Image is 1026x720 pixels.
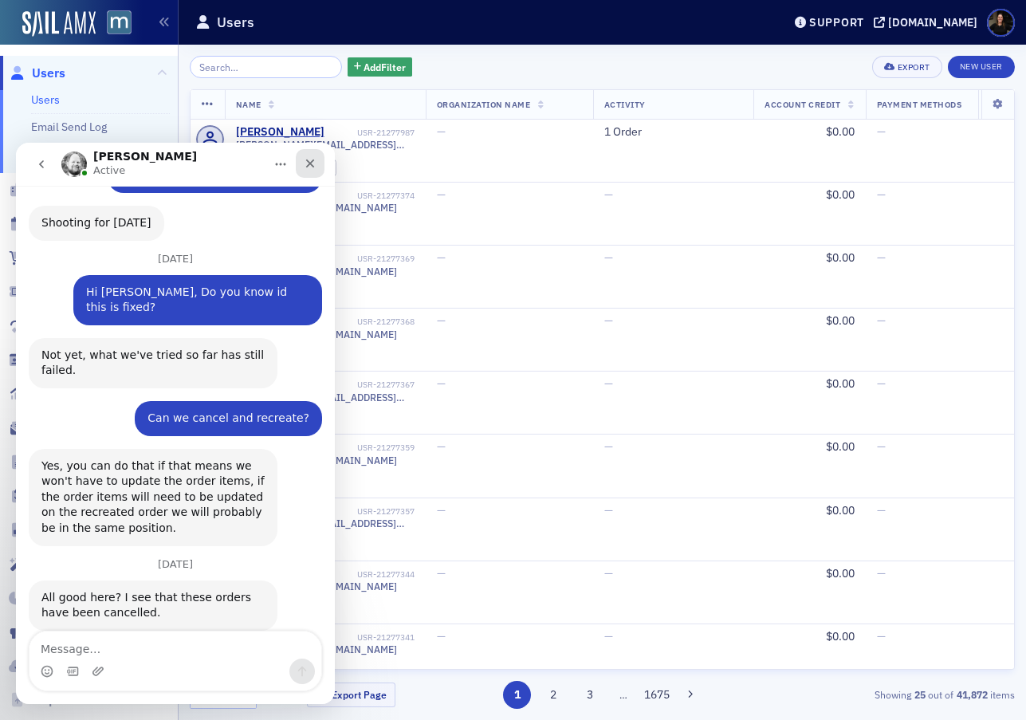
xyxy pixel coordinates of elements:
button: Emoji picker [25,522,37,535]
div: Lauren says… [13,258,306,306]
span: $0.00 [826,250,855,265]
img: SailAMX [22,11,96,37]
span: Profile [987,9,1015,37]
span: $0.00 [826,376,855,391]
a: Events & Products [9,215,138,233]
span: — [437,376,446,391]
div: Can we cancel and recreate? [119,258,306,293]
div: USR-21277368 [327,317,415,327]
span: Activity [604,99,646,110]
div: USR-21277357 [327,506,415,517]
a: Finance [9,589,77,607]
span: — [437,313,446,328]
div: All good here? I see that these orders have been cancelled. [26,447,249,478]
a: Connect [9,624,80,641]
span: — [604,313,613,328]
a: Exports [9,658,77,675]
a: [PERSON_NAME] [236,125,324,140]
a: Automations [9,556,107,573]
a: Users [31,92,60,107]
a: E-Learning [9,521,94,539]
div: USR-21277344 [327,569,415,580]
a: Memberships [9,352,110,369]
span: … [612,687,635,702]
div: USR-21277987 [327,128,415,138]
span: — [604,566,613,580]
div: USR-21277359 [327,443,415,453]
span: Add Filter [364,60,406,74]
div: USR-21277374 [327,191,415,201]
strong: 25 [911,687,928,702]
button: Upload attachment [76,522,88,535]
a: Email Marketing [9,419,127,437]
div: Can we cancel and recreate? [132,268,293,284]
div: USR-21277341 [327,632,415,643]
span: — [877,313,886,328]
span: Payment Methods [877,99,962,110]
span: — [877,503,886,517]
div: [DATE] [13,416,306,438]
span: — [437,566,446,580]
a: Email Send Log [31,120,107,134]
a: Content [9,454,78,471]
span: — [877,566,886,580]
span: $0.00 [826,629,855,643]
div: Yes, you can do that if that means we won't have to update the order items, if the order items wi... [26,316,249,394]
div: USR-21277369 [327,254,415,264]
a: User Custom CPE [31,141,118,155]
img: SailAMX [107,10,132,35]
span: Organization Name [437,99,531,110]
a: Registrations [9,283,109,301]
span: [PERSON_NAME][EMAIL_ADDRESS][DOMAIN_NAME] [236,139,415,151]
a: New User [948,56,1015,78]
span: — [877,250,886,265]
span: — [604,187,613,202]
a: Reports [9,385,77,403]
span: — [877,124,886,139]
iframe: To enrich screen reader interactions, please activate Accessibility in Grammarly extension settings [16,143,335,704]
button: Gif picker [50,522,63,535]
div: Export [898,63,930,72]
a: Organizations [9,181,112,199]
span: — [437,439,446,454]
input: Search… [190,56,342,78]
span: $0.00 [826,503,855,517]
span: — [604,503,613,517]
a: Imports [9,691,79,709]
span: — [604,439,613,454]
span: — [877,629,886,643]
span: Name [236,99,261,110]
span: Account Credit [765,99,840,110]
button: AddFilter [348,57,413,77]
button: 3 [576,681,603,709]
span: — [437,124,446,139]
button: 1 [503,681,531,709]
div: USR-21277367 [327,380,415,390]
span: Users [32,65,65,82]
h1: Users [217,13,254,32]
a: 1 Order [604,125,642,140]
a: Tasks [9,487,65,505]
span: — [437,187,446,202]
span: — [877,439,886,454]
button: 1675 [643,681,670,709]
strong: 41,872 [953,687,990,702]
button: 2 [540,681,568,709]
button: [DOMAIN_NAME] [874,17,983,28]
a: View Homepage [96,10,132,37]
span: — [437,250,446,265]
div: Not yet, what we've tried so far has still failed. [26,205,249,236]
a: Orders [9,250,71,267]
div: Showing out of items [751,687,1015,702]
span: — [437,503,446,517]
